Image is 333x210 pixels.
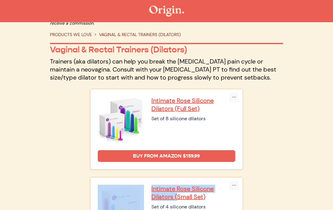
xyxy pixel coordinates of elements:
li: VAGINAL & RECTAL TRAINERS (DILATORS) [92,32,181,38]
p: Vaginal & Rectal Trainers (Dilators) [50,45,283,55]
a: Buy from Amazon $159.99 [98,150,235,162]
a: PRODUCTS WE LOVE [50,32,92,38]
img: Intimate Rose Silicone Dilators (Full Set) [98,97,144,143]
p: Trainers (aka dilators) can help you break the [MEDICAL_DATA] pain cycle or maintain a neovagina.... [50,58,283,82]
div: Set of 8 silicone dilators [151,115,235,123]
a: Intimate Rose Silicone Dilators (Small Set) [151,185,235,201]
a: Intimate Rose Silicone Dilators (Full Set) [151,97,235,113]
img: The Origin Shop [149,6,184,17]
